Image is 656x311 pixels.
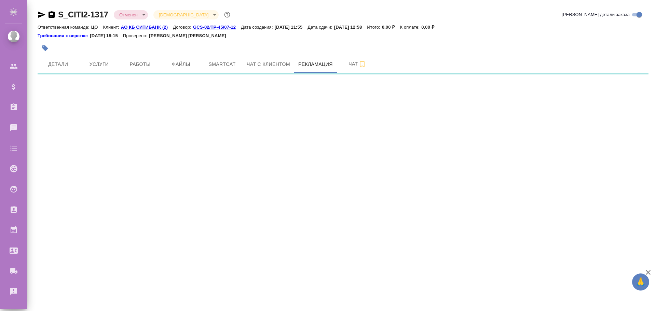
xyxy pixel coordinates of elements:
a: GCS-02/TP-45/07-12 [193,24,241,30]
button: Добавить тэг [38,41,53,56]
span: 🙏 [635,275,646,289]
span: Smartcat [206,60,238,69]
p: Дата создания: [241,25,274,30]
p: Дата сдачи: [307,25,334,30]
svg: Подписаться [358,60,366,68]
span: Детали [42,60,74,69]
button: Отменен [117,12,140,18]
span: Чат с клиентом [247,60,290,69]
p: [DATE] 18:15 [90,32,123,39]
span: Услуги [83,60,115,69]
div: Нажми, чтобы открыть папку с инструкцией [38,32,90,39]
a: АО КБ СИТИБАНК (2) [121,24,173,30]
p: [PERSON_NAME] [PERSON_NAME] [149,32,231,39]
div: Отменен [114,10,148,19]
span: Чат [341,60,374,68]
button: 🙏 [632,273,649,291]
span: Файлы [165,60,197,69]
div: Отменен [153,10,219,19]
p: [DATE] 11:55 [275,25,308,30]
span: Рекламация [298,60,333,69]
span: [PERSON_NAME] детали заказа [562,11,630,18]
p: 0,00 ₽ [421,25,439,30]
button: Доп статусы указывают на важность/срочность заказа [223,10,232,19]
button: Скопировать ссылку для ЯМессенджера [38,11,46,19]
span: Работы [124,60,156,69]
p: К оплате: [400,25,422,30]
a: Требования к верстке: [38,32,90,39]
p: Договор: [173,25,193,30]
p: Итого: [367,25,382,30]
p: [DATE] 12:58 [334,25,367,30]
p: ЦО [91,25,103,30]
a: S_CITI2-1317 [58,10,108,19]
p: Клиент: [103,25,121,30]
button: [DEMOGRAPHIC_DATA] [157,12,210,18]
p: Ответственная команда: [38,25,91,30]
p: Проверено: [123,32,149,39]
button: Скопировать ссылку [47,11,56,19]
p: АО КБ СИТИБАНК (2) [121,25,173,30]
p: GCS-02/TP-45/07-12 [193,25,241,30]
p: 0,00 ₽ [382,25,400,30]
